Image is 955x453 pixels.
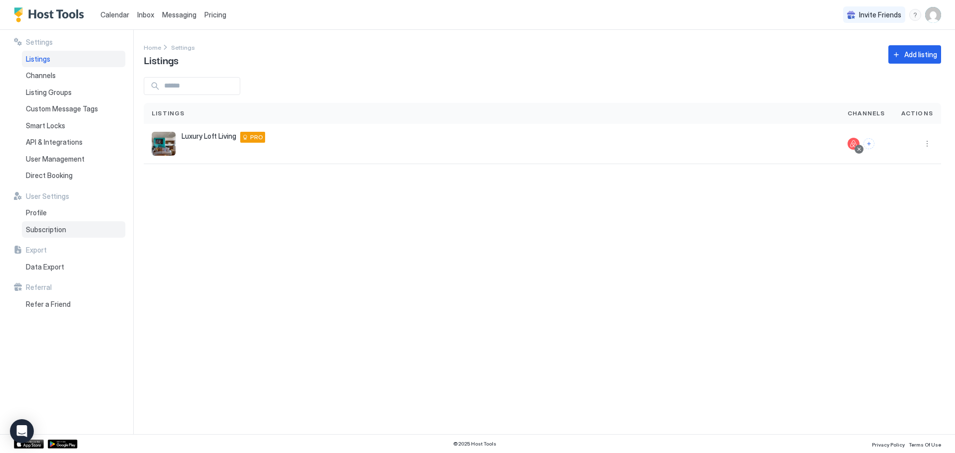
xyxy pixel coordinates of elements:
[152,109,185,118] span: Listings
[921,138,933,150] button: More options
[26,155,85,164] span: User Management
[909,439,941,449] a: Terms Of Use
[872,439,905,449] a: Privacy Policy
[26,38,53,47] span: Settings
[22,84,125,101] a: Listing Groups
[26,55,50,64] span: Listings
[162,10,196,19] span: Messaging
[137,9,154,20] a: Inbox
[22,151,125,168] a: User Management
[144,52,179,67] span: Listings
[22,167,125,184] a: Direct Booking
[171,42,195,52] div: Breadcrumb
[144,42,161,52] a: Home
[848,109,885,118] span: Channels
[22,117,125,134] a: Smart Locks
[26,263,64,272] span: Data Export
[872,442,905,448] span: Privacy Policy
[204,10,226,19] span: Pricing
[22,67,125,84] a: Channels
[137,10,154,19] span: Inbox
[26,121,65,130] span: Smart Locks
[921,138,933,150] div: menu
[100,10,129,19] span: Calendar
[26,246,47,255] span: Export
[160,78,240,94] input: Input Field
[26,283,52,292] span: Referral
[171,42,195,52] a: Settings
[859,10,901,19] span: Invite Friends
[26,138,83,147] span: API & Integrations
[152,132,176,156] div: listing image
[144,42,161,52] div: Breadcrumb
[22,204,125,221] a: Profile
[10,419,34,443] div: Open Intercom Messenger
[909,9,921,21] div: menu
[26,225,66,234] span: Subscription
[250,133,263,142] span: PRO
[22,100,125,117] a: Custom Message Tags
[863,138,874,149] button: Connect channels
[14,7,89,22] a: Host Tools Logo
[26,88,72,97] span: Listing Groups
[904,49,937,60] div: Add listing
[22,296,125,313] a: Refer a Friend
[100,9,129,20] a: Calendar
[26,104,98,113] span: Custom Message Tags
[26,71,56,80] span: Channels
[48,440,78,449] a: Google Play Store
[925,7,941,23] div: User profile
[453,441,496,447] span: © 2025 Host Tools
[22,259,125,275] a: Data Export
[26,192,69,201] span: User Settings
[888,45,941,64] button: Add listing
[22,51,125,68] a: Listings
[22,221,125,238] a: Subscription
[162,9,196,20] a: Messaging
[144,44,161,51] span: Home
[182,132,236,141] span: Luxury Loft Living
[26,300,71,309] span: Refer a Friend
[26,208,47,217] span: Profile
[14,440,44,449] a: App Store
[909,442,941,448] span: Terms Of Use
[901,109,933,118] span: Actions
[22,134,125,151] a: API & Integrations
[171,44,195,51] span: Settings
[26,171,73,180] span: Direct Booking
